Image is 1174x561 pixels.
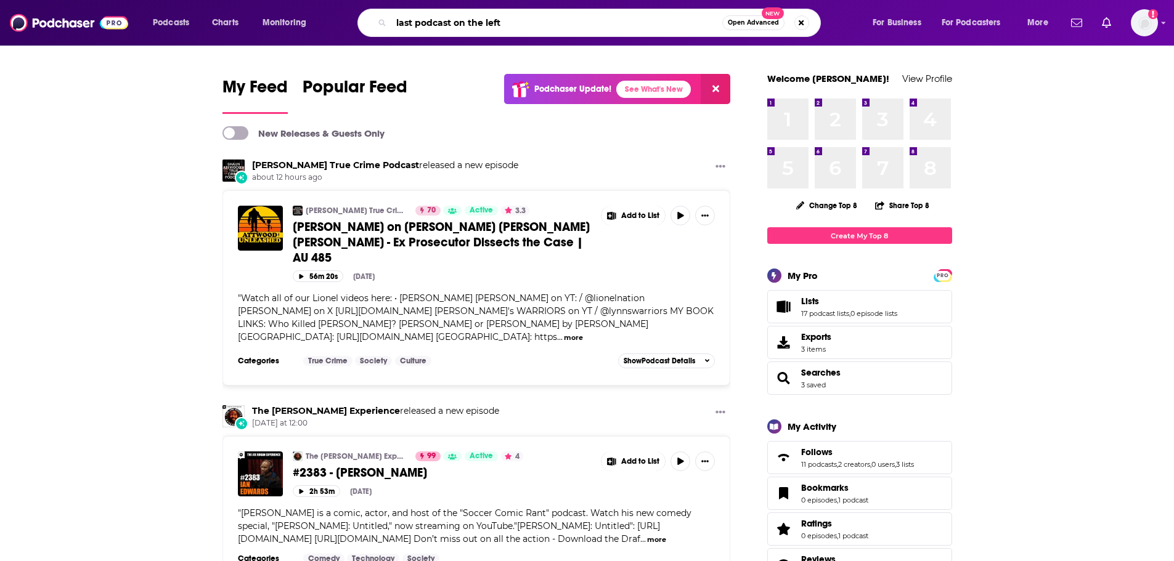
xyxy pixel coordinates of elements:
a: 1 podcast [838,496,868,504]
a: Active [465,451,498,461]
span: , [870,460,871,469]
a: Lists [772,298,796,315]
span: More [1027,14,1048,31]
span: Active [470,204,493,217]
a: The Joe Rogan Experience [293,451,303,461]
span: , [849,309,850,318]
a: 0 users [871,460,895,469]
span: New [762,7,784,19]
button: Show More Button [695,206,715,225]
span: Podcasts [153,14,189,31]
button: more [647,535,666,545]
span: Lists [801,296,819,307]
span: Ratings [767,512,952,546]
button: open menu [254,13,322,33]
a: Show notifications dropdown [1066,12,1087,33]
a: Culture [395,356,431,366]
h3: Categories [238,356,293,366]
div: My Pro [788,270,818,281]
a: Welcome [PERSON_NAME]! [767,73,889,84]
span: For Business [873,14,921,31]
a: Create My Top 8 [767,227,952,244]
span: Searches [767,361,952,395]
button: 56m 20s [293,270,343,282]
span: , [837,496,838,504]
span: Add to List [621,457,659,466]
div: Search podcasts, credits, & more... [369,9,833,37]
span: Exports [801,331,831,342]
span: Logged in as dbartlett [1131,9,1158,36]
span: about 12 hours ago [252,172,518,183]
span: , [837,531,838,540]
span: 70 [427,204,436,217]
a: My Feed [222,76,288,114]
a: #2383 - [PERSON_NAME] [293,465,592,480]
span: Open Advanced [728,20,779,26]
button: Show More Button [601,451,666,471]
a: Exports [767,326,952,359]
button: more [564,333,583,343]
button: ShowPodcast Details [618,353,715,368]
a: [PERSON_NAME] True Crime Podcast [306,206,407,216]
span: Watch all of our Lionel videos here: • [PERSON_NAME] [PERSON_NAME] on YT: / @lionelnation [PERSON... [238,293,714,342]
img: Shaun Attwoods True Crime Podcast [222,159,245,182]
a: New Releases & Guests Only [222,126,385,140]
button: Show More Button [601,206,666,225]
a: 0 episode lists [850,309,897,318]
a: 3 lists [896,460,914,469]
span: Monitoring [263,14,306,31]
button: Share Top 8 [874,193,930,217]
a: PRO [936,270,950,280]
button: open menu [934,13,1019,33]
img: Lionel on Charlie Kirk Candace Owens Jimmy Kimmel - Ex Prosecutor Dissects the Case | AU 485 [238,206,283,251]
img: The Joe Rogan Experience [222,405,245,427]
span: ... [640,533,646,544]
img: Podchaser - Follow, Share and Rate Podcasts [10,11,128,34]
img: Shaun Attwoods True Crime Podcast [293,206,303,216]
span: Exports [772,334,796,351]
a: Searches [772,369,796,387]
span: Charts [212,14,238,31]
button: open menu [1019,13,1064,33]
span: #2383 - [PERSON_NAME] [293,465,427,480]
span: For Podcasters [942,14,1001,31]
span: My Feed [222,76,288,105]
a: Popular Feed [303,76,407,114]
a: 11 podcasts [801,460,837,469]
span: PRO [936,271,950,280]
span: Ratings [801,518,832,529]
a: View Profile [902,73,952,84]
button: Show More Button [695,451,715,471]
span: " [238,293,714,342]
span: ... [557,331,563,342]
a: The Joe Rogan Experience [252,405,400,416]
h3: released a new episode [252,405,499,417]
div: New Episode [235,417,248,430]
a: [PERSON_NAME] on [PERSON_NAME] [PERSON_NAME] [PERSON_NAME] - Ex Prosecutor Dissects the Case | AU... [293,219,592,265]
button: 4 [501,451,523,461]
span: Show Podcast Details [624,357,695,365]
span: " [238,507,691,544]
a: Shaun Attwoods True Crime Podcast [252,159,419,171]
a: Ratings [801,518,868,529]
img: #2383 - Ian Edwards [238,451,283,496]
button: Change Top 8 [789,198,865,213]
span: Bookmarks [801,482,849,493]
a: Searches [801,367,841,378]
a: Society [355,356,392,366]
a: Bookmarks [772,485,796,502]
a: See What's New [616,81,691,98]
div: New Episode [235,171,248,184]
a: Ratings [772,520,796,538]
a: True Crime [303,356,353,366]
button: open menu [144,13,205,33]
a: Bookmarks [801,482,868,493]
a: Follows [801,446,914,458]
a: Charts [204,13,246,33]
span: Active [470,450,493,462]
